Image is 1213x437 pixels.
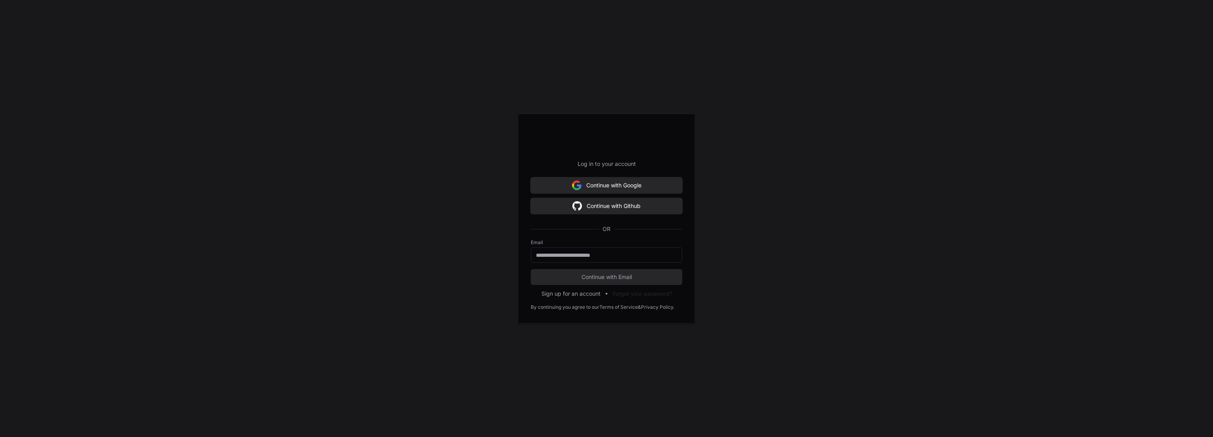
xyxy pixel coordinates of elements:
[531,273,682,281] span: Continue with Email
[531,239,682,246] label: Email
[572,198,582,214] img: Sign in with google
[612,290,672,298] button: Forgot your password?
[531,269,682,285] button: Continue with Email
[531,198,682,214] button: Continue with Github
[531,304,599,310] div: By continuing you agree to our
[599,304,638,310] a: Terms of Service
[541,290,601,298] button: Sign up for an account
[641,304,674,310] a: Privacy Policy.
[638,304,641,310] div: &
[599,225,614,233] span: OR
[531,160,682,168] p: Log in to your account
[531,177,682,193] button: Continue with Google
[572,177,582,193] img: Sign in with google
